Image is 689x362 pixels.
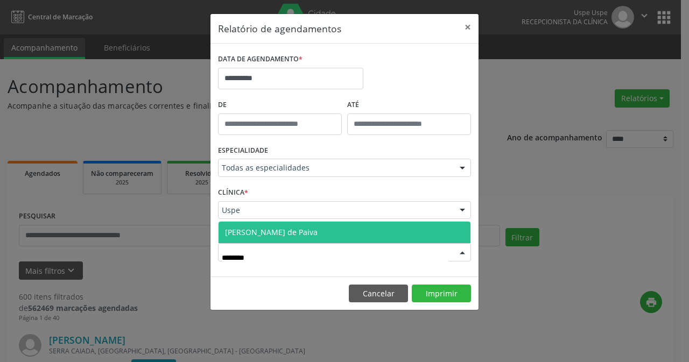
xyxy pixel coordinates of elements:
h5: Relatório de agendamentos [218,22,341,36]
label: DATA DE AGENDAMENTO [218,51,303,68]
label: De [218,97,342,113]
button: Close [457,14,479,40]
label: ESPECIALIDADE [218,143,268,159]
span: Uspe [222,205,449,216]
button: Imprimir [412,285,471,303]
label: ATÉ [347,97,471,113]
button: Cancelar [349,285,408,303]
span: Todas as especialidades [222,162,449,173]
span: [PERSON_NAME] de Paiva [225,227,318,237]
label: CLÍNICA [218,184,248,201]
